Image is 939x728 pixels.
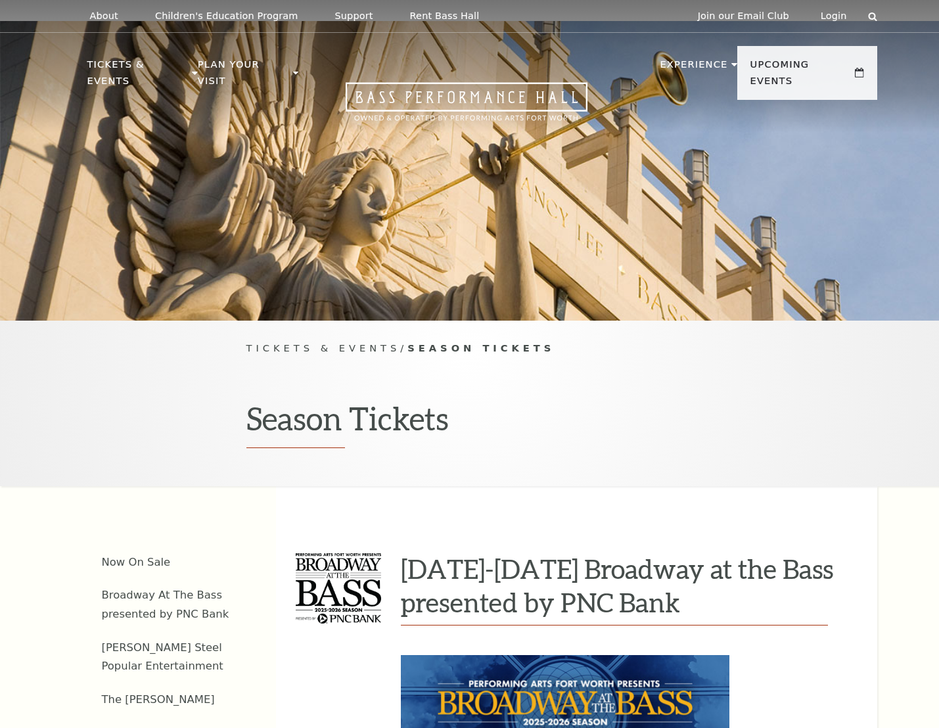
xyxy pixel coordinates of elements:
[296,553,381,623] img: 2526-logo-stack-a_k.png
[335,11,373,22] p: Support
[750,57,852,97] p: Upcoming Events
[102,556,171,568] a: Now On Sale
[246,342,401,353] span: Tickets & Events
[660,57,727,80] p: Experience
[90,11,118,22] p: About
[246,399,693,448] h1: Season Tickets
[410,11,480,22] p: Rent Bass Hall
[87,57,189,97] p: Tickets & Events
[102,693,215,706] a: The [PERSON_NAME]
[102,589,229,620] a: Broadway At The Bass presented by PNC Bank
[246,340,693,357] p: /
[102,641,223,673] a: [PERSON_NAME] Steel Popular Entertainment
[401,552,838,619] h3: [DATE]-[DATE] Broadway at the Bass presented by PNC Bank
[155,11,298,22] p: Children's Education Program
[407,342,555,353] span: Season Tickets
[198,57,290,97] p: Plan Your Visit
